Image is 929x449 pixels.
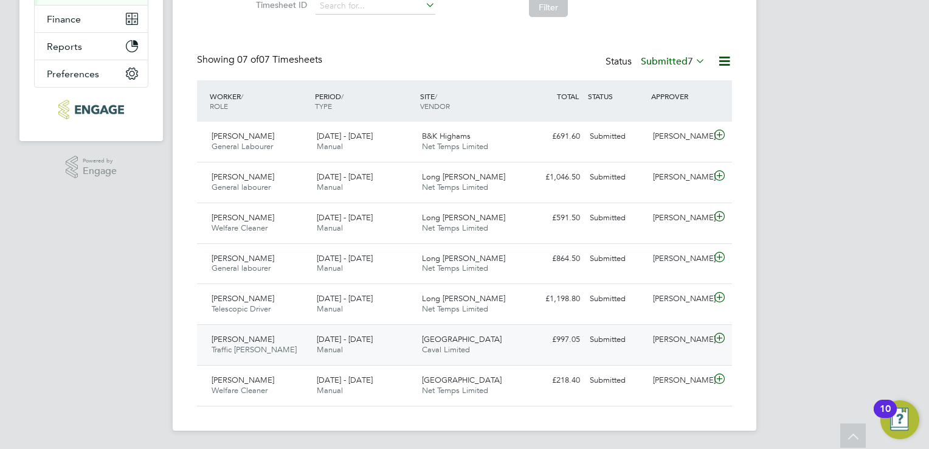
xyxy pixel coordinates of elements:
[212,263,271,273] span: General labourer
[317,293,373,304] span: [DATE] - [DATE]
[66,156,117,179] a: Powered byEngage
[585,208,648,228] div: Submitted
[237,54,259,66] span: 07 of
[422,304,488,314] span: Net Temps Limited
[212,182,271,192] span: General labourer
[641,55,705,68] label: Submitted
[212,172,274,182] span: [PERSON_NAME]
[648,371,711,391] div: [PERSON_NAME]
[522,208,585,228] div: £591.50
[237,54,322,66] span: 07 Timesheets
[420,101,450,111] span: VENDOR
[522,289,585,309] div: £1,198.80
[212,375,274,385] span: [PERSON_NAME]
[422,141,488,151] span: Net Temps Limited
[317,304,343,314] span: Manual
[648,208,711,228] div: [PERSON_NAME]
[35,33,148,60] button: Reports
[585,85,648,107] div: STATUS
[212,304,271,314] span: Telescopic Driver
[522,167,585,187] div: £1,046.50
[212,131,274,141] span: [PERSON_NAME]
[422,172,505,182] span: Long [PERSON_NAME]
[315,101,332,111] span: TYPE
[83,166,117,176] span: Engage
[606,54,708,71] div: Status
[83,156,117,166] span: Powered by
[317,182,343,192] span: Manual
[58,100,123,119] img: bandk-logo-retina.png
[317,172,373,182] span: [DATE] - [DATE]
[422,131,471,141] span: B&K Highams
[317,334,373,344] span: [DATE] - [DATE]
[648,167,711,187] div: [PERSON_NAME]
[47,68,99,80] span: Preferences
[688,55,693,68] span: 7
[422,344,470,355] span: Caval Limited
[522,127,585,147] div: £691.60
[212,344,297,355] span: Traffic [PERSON_NAME]
[212,293,274,304] span: [PERSON_NAME]
[317,223,343,233] span: Manual
[422,182,488,192] span: Net Temps Limited
[212,141,273,151] span: General Labourer
[585,249,648,269] div: Submitted
[422,293,505,304] span: Long [PERSON_NAME]
[880,409,891,425] div: 10
[212,212,274,223] span: [PERSON_NAME]
[522,249,585,269] div: £864.50
[585,371,648,391] div: Submitted
[317,253,373,263] span: [DATE] - [DATE]
[207,85,312,117] div: WORKER
[648,330,711,350] div: [PERSON_NAME]
[585,127,648,147] div: Submitted
[422,253,505,263] span: Long [PERSON_NAME]
[585,289,648,309] div: Submitted
[35,60,148,87] button: Preferences
[422,223,488,233] span: Net Temps Limited
[317,385,343,395] span: Manual
[648,127,711,147] div: [PERSON_NAME]
[880,400,919,439] button: Open Resource Center, 10 new notifications
[422,334,502,344] span: [GEOGRAPHIC_DATA]
[317,375,373,385] span: [DATE] - [DATE]
[35,5,148,32] button: Finance
[422,385,488,395] span: Net Temps Limited
[317,344,343,355] span: Manual
[422,375,502,385] span: [GEOGRAPHIC_DATA]
[47,41,82,52] span: Reports
[522,371,585,391] div: £218.40
[317,212,373,223] span: [DATE] - [DATE]
[522,330,585,350] div: £997.05
[317,131,373,141] span: [DATE] - [DATE]
[557,91,579,101] span: TOTAL
[212,223,268,233] span: Welfare Cleaner
[317,263,343,273] span: Manual
[422,212,505,223] span: Long [PERSON_NAME]
[648,85,711,107] div: APPROVER
[212,385,268,395] span: Welfare Cleaner
[585,330,648,350] div: Submitted
[317,141,343,151] span: Manual
[341,91,344,101] span: /
[435,91,437,101] span: /
[241,91,243,101] span: /
[34,100,148,119] a: Go to home page
[422,263,488,273] span: Net Temps Limited
[210,101,228,111] span: ROLE
[212,253,274,263] span: [PERSON_NAME]
[648,289,711,309] div: [PERSON_NAME]
[197,54,325,66] div: Showing
[648,249,711,269] div: [PERSON_NAME]
[47,13,81,25] span: Finance
[585,167,648,187] div: Submitted
[417,85,522,117] div: SITE
[312,85,417,117] div: PERIOD
[212,334,274,344] span: [PERSON_NAME]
